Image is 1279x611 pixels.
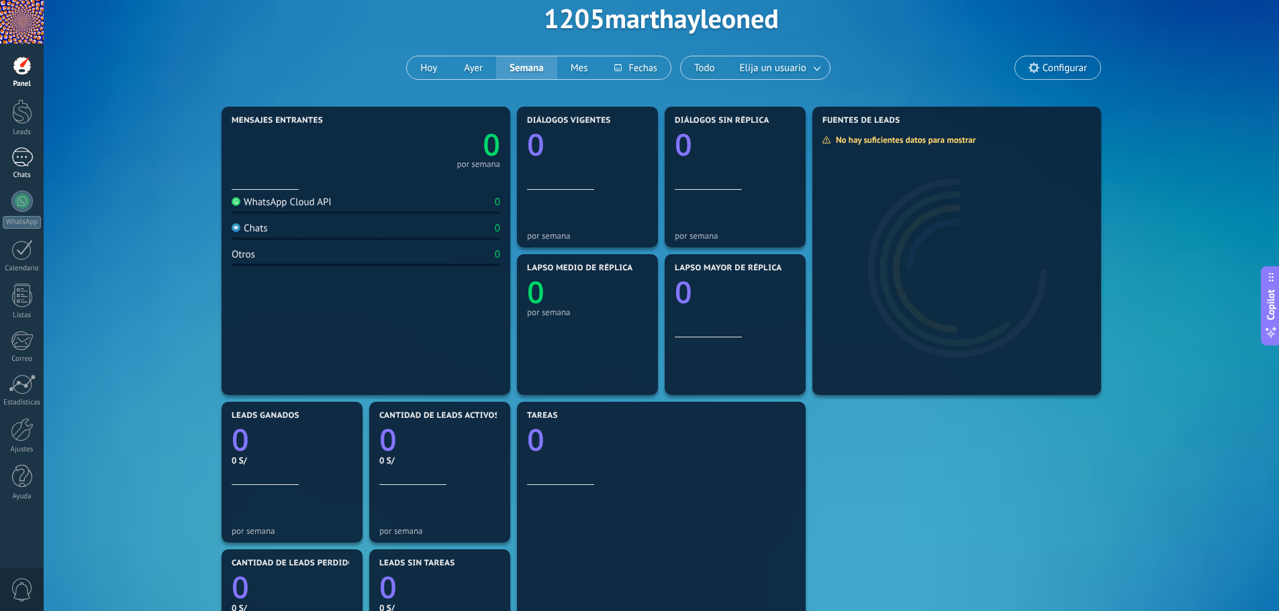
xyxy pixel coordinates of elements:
span: Leads ganados [232,411,299,421]
div: Correo [3,355,42,364]
span: Configurar [1043,62,1087,74]
div: por semana [232,526,352,536]
div: No hay suficientes datos para mostrar [822,134,985,146]
button: Hoy [407,56,451,79]
div: Estadísticas [3,398,42,407]
a: 0 [366,124,500,165]
div: Otros [232,248,255,261]
div: Calendario [3,264,42,273]
div: WhatsApp [3,216,41,229]
text: 0 [675,124,692,165]
div: 0 [495,222,500,235]
button: Fechas [601,56,670,79]
div: Chats [232,222,268,235]
text: 0 [527,124,544,165]
div: WhatsApp Cloud API [232,196,332,209]
text: 0 [527,419,544,460]
text: 0 [527,272,544,313]
div: 0 [495,248,500,261]
text: 0 [379,567,397,608]
div: Leads [3,128,42,137]
span: Fuentes de leads [822,116,900,125]
span: Tareas [527,411,558,421]
div: 0 S/ [379,455,500,466]
span: Mensajes entrantes [232,116,323,125]
div: por semana [379,526,500,536]
a: 0 [379,567,500,608]
img: Chats [232,223,240,232]
div: por semana [675,231,796,241]
div: Ayuda [3,492,42,501]
span: Elija un usuario [737,59,809,77]
div: por semana [457,161,500,168]
span: Cantidad de leads perdidos [232,559,359,568]
text: 0 [379,419,397,460]
text: 0 [483,124,500,165]
span: Lapso medio de réplica [527,264,633,273]
text: 0 [232,567,249,608]
a: 0 [232,567,352,608]
span: Lapso mayor de réplica [675,264,781,273]
span: Leads sin tareas [379,559,455,568]
div: Ajustes [3,445,42,454]
span: Diálogos sin réplica [675,116,769,125]
span: Copilot [1264,289,1278,320]
a: 0 [527,419,796,460]
div: Listas [3,311,42,320]
div: 0 S/ [232,455,352,466]
a: 0 [379,419,500,460]
text: 0 [675,272,692,313]
a: 0 [232,419,352,460]
button: Todo [681,56,728,79]
button: Semana [496,56,557,79]
button: Mes [557,56,602,79]
div: Chats [3,171,42,180]
div: 0 [495,196,500,209]
text: 0 [232,419,249,460]
span: Cantidad de leads activos [379,411,500,421]
div: por semana [527,231,648,241]
button: Elija un usuario [728,56,830,79]
img: WhatsApp Cloud API [232,197,240,206]
div: por semana [527,307,648,317]
button: Ayer [451,56,496,79]
div: Panel [3,80,42,89]
span: Diálogos vigentes [527,116,611,125]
